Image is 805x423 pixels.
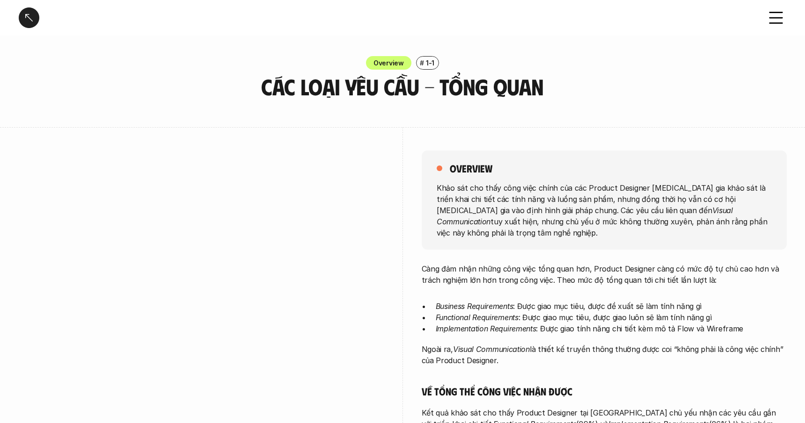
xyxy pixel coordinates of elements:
[436,313,519,322] em: Functional Requirements
[422,385,787,398] h5: Về tổng thể công việc nhận được
[373,58,404,68] p: Overview
[204,74,601,99] h3: Các loại yêu cầu - Tổng quan
[453,344,530,354] em: Visual Communication
[436,312,787,323] p: : Được giao mục tiêu, được giao luôn sẽ làm tính năng gì
[426,58,434,68] p: 1-1
[420,59,424,66] h6: #
[437,182,772,238] p: Khảo sát cho thấy công việc chính của các Product Designer [MEDICAL_DATA] gia khảo sát là triển k...
[422,344,787,366] p: Ngoài ra, là thiết kế truyền thông thường được coi “không phải là công việc chính” của Product De...
[436,323,787,334] p: : Được giao tính năng chi tiết kèm mô tả Flow và Wireframe
[437,205,735,226] em: Visual Communication
[450,162,492,175] h5: overview
[436,301,513,311] em: Business Requirements
[422,263,787,286] p: Càng đảm nhận những công việc tổng quan hơn, Product Designer càng có mức độ tự chủ cao hơn và tr...
[436,301,787,312] p: : Được giao mục tiêu, được đề xuất sẽ làm tính năng gì
[436,324,536,333] em: Implementation Requirements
